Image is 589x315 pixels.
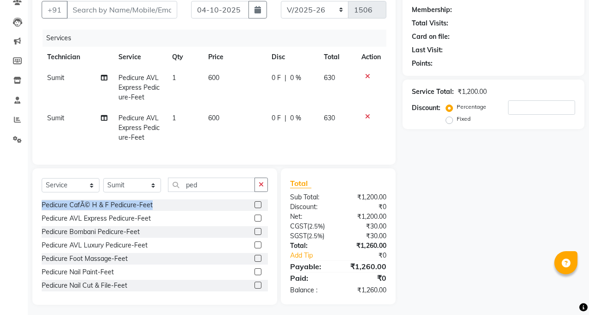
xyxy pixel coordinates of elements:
span: 1 [172,114,176,122]
span: Pedicure AVL Express Pedicure-Feet [118,74,160,101]
div: ₹1,260.00 [338,261,393,272]
div: ₹30.00 [338,231,393,241]
span: 2.5% [309,222,323,230]
div: ₹1,200.00 [338,212,393,222]
div: Pedicure Bombani Pedicure-Feet [42,227,140,237]
div: Payable: [283,261,338,272]
div: ₹1,260.00 [338,241,393,251]
div: Discount: [412,103,440,113]
button: +91 [42,1,68,19]
span: 600 [208,114,219,122]
span: Total [290,179,311,188]
th: Technician [42,47,113,68]
span: 630 [324,74,335,82]
input: Search by Name/Mobile/Email/Code [67,1,177,19]
div: Points: [412,59,433,68]
div: Last Visit: [412,45,443,55]
div: ₹0 [338,272,393,284]
div: Pedicure Nail Cut & File-Feet [42,281,127,290]
div: ₹0 [338,202,393,212]
label: Percentage [457,103,486,111]
div: Total Visits: [412,19,448,28]
div: ₹30.00 [338,222,393,231]
div: Discount: [283,202,338,212]
div: Paid: [283,272,338,284]
span: Sumit [47,74,64,82]
span: | [285,73,286,83]
a: Add Tip [283,251,347,260]
div: ( ) [283,231,338,241]
div: Balance : [283,285,338,295]
div: Net: [283,212,338,222]
div: Pedicure Nail Paint-Feet [42,267,114,277]
div: Membership: [412,5,452,15]
div: Pedicure CafÃ© H & F Pedicure-Feet [42,200,153,210]
div: ₹1,200.00 [458,87,487,97]
div: Total: [283,241,338,251]
span: 600 [208,74,219,82]
input: Search or Scan [168,178,255,192]
div: Pedicure Foot Massage-Feet [42,254,128,264]
span: 1 [172,74,176,82]
th: Disc [266,47,318,68]
span: SGST [290,232,307,240]
div: ₹1,200.00 [338,192,393,202]
div: ₹1,260.00 [338,285,393,295]
div: ₹0 [347,251,393,260]
th: Action [356,47,386,68]
div: Sub Total: [283,192,338,202]
div: Service Total: [412,87,454,97]
span: 0 F [272,113,281,123]
span: 0 % [290,73,301,83]
span: 630 [324,114,335,122]
span: CGST [290,222,307,230]
span: 0 F [272,73,281,83]
th: Qty [167,47,202,68]
div: Pedicure AVL Express Pedicure-Feet [42,214,151,223]
span: | [285,113,286,123]
div: ( ) [283,222,338,231]
span: 0 % [290,113,301,123]
th: Service [113,47,167,68]
span: Sumit [47,114,64,122]
div: Pedicure AVL Luxury Pedicure-Feet [42,241,148,250]
th: Total [318,47,356,68]
div: Card on file: [412,32,450,42]
th: Price [203,47,267,68]
span: Pedicure AVL Express Pedicure-Feet [118,114,160,142]
div: Services [43,30,393,47]
span: 2.5% [309,232,322,240]
label: Fixed [457,115,471,123]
